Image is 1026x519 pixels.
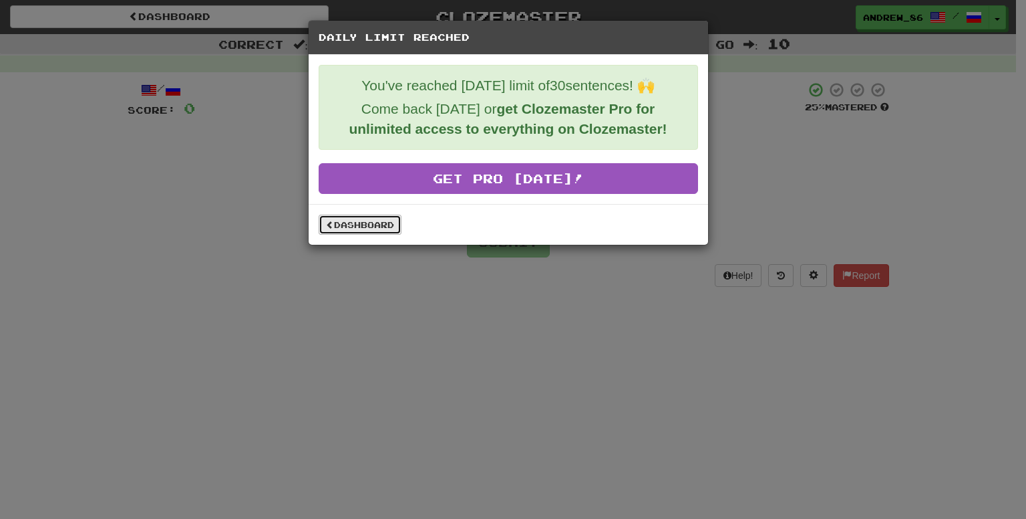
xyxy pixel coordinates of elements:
strong: get Clozemaster Pro for unlimited access to everything on Clozemaster! [349,101,667,136]
h5: Daily Limit Reached [319,31,698,44]
p: You've reached [DATE] limit of 30 sentences! 🙌 [329,76,687,96]
a: Dashboard [319,215,401,235]
a: Get Pro [DATE]! [319,163,698,194]
p: Come back [DATE] or [329,99,687,139]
